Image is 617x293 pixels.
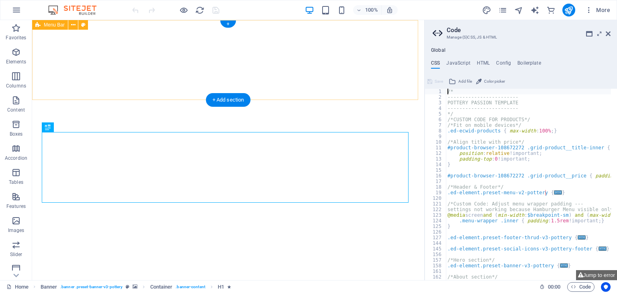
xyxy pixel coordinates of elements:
[539,282,561,292] h6: Session time
[425,252,447,257] div: 156
[548,282,560,292] span: 00 00
[6,203,26,210] p: Features
[484,77,505,86] span: Color picker
[425,257,447,263] div: 157
[564,6,573,15] i: Publish
[6,35,26,41] p: Favorites
[220,20,236,28] div: +
[446,60,470,69] h4: JavaScript
[425,179,447,184] div: 17
[195,5,204,15] button: reload
[353,5,382,15] button: 100%
[514,5,524,15] button: navigator
[9,179,23,185] p: Tables
[179,5,188,15] button: Click here to leave preview mode and continue editing
[496,60,511,69] h4: Config
[578,235,586,240] span: ...
[517,60,541,69] h4: Boilerplate
[567,282,595,292] button: Code
[365,5,378,15] h6: 100%
[425,111,447,117] div: 5
[425,274,447,280] div: 162
[425,156,447,162] div: 13
[599,246,607,251] span: ...
[425,89,447,94] div: 1
[498,6,507,15] i: Pages (Ctrl+Alt+S)
[554,284,555,290] span: :
[386,6,393,14] i: On resize automatically adjust zoom level to fit chosen device.
[554,190,562,195] span: ...
[176,282,205,292] span: . banner-content
[126,285,129,289] i: This element is a customizable preset
[425,224,447,229] div: 125
[530,5,540,15] button: text_generator
[8,227,25,234] p: Images
[425,167,447,173] div: 15
[41,282,231,292] nav: breadcrumb
[425,263,447,269] div: 158
[582,4,613,16] button: More
[425,128,447,134] div: 8
[477,60,490,69] h4: HTML
[425,94,447,100] div: 2
[425,212,447,218] div: 123
[227,285,231,289] i: Element contains an animation
[425,280,447,285] div: 163
[7,107,25,113] p: Content
[195,6,204,15] i: Reload page
[562,4,575,16] button: publish
[425,134,447,139] div: 9
[425,122,447,128] div: 7
[5,155,27,161] p: Accordion
[150,282,173,292] span: Click to select. Double-click to edit
[6,59,27,65] p: Elements
[425,117,447,122] div: 6
[546,6,556,15] i: Commerce
[46,5,106,15] img: Editor Logo
[546,5,556,15] button: commerce
[425,173,447,179] div: 16
[431,60,440,69] h4: CSS
[425,151,447,156] div: 12
[425,100,447,106] div: 3
[425,246,447,252] div: 145
[447,77,473,86] button: Add file
[425,145,447,151] div: 11
[425,229,447,235] div: 126
[60,282,123,292] span: . banner .preset-banner-v3-pottery
[514,6,523,15] i: Navigator
[482,6,491,15] i: Design (Ctrl+Alt+Y)
[458,77,472,86] span: Add file
[10,131,23,137] p: Boxes
[475,77,506,86] button: Color picker
[425,139,447,145] div: 10
[425,184,447,190] div: 18
[44,22,65,27] span: Menu Bar
[585,6,610,14] span: More
[560,263,568,268] span: ...
[425,207,447,212] div: 122
[447,34,595,41] h3: Manage (S)CSS, JS & HTML
[133,285,137,289] i: This element contains a background
[530,6,539,15] i: AI Writer
[498,5,508,15] button: pages
[431,47,445,54] h4: Global
[425,269,447,274] div: 161
[447,26,611,34] h2: Code
[425,235,447,240] div: 127
[10,251,22,258] p: Slider
[425,240,447,246] div: 144
[425,190,447,195] div: 19
[601,282,611,292] button: Usercentrics
[218,282,224,292] span: Click to select. Double-click to edit
[425,195,447,201] div: 120
[425,162,447,167] div: 14
[425,201,447,207] div: 121
[6,282,29,292] a: Click to cancel selection. Double-click to open Pages
[206,93,251,107] div: + Add section
[425,106,447,111] div: 4
[576,270,617,280] button: Jump to error
[425,218,447,224] div: 124
[6,83,26,89] p: Columns
[571,282,591,292] span: Code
